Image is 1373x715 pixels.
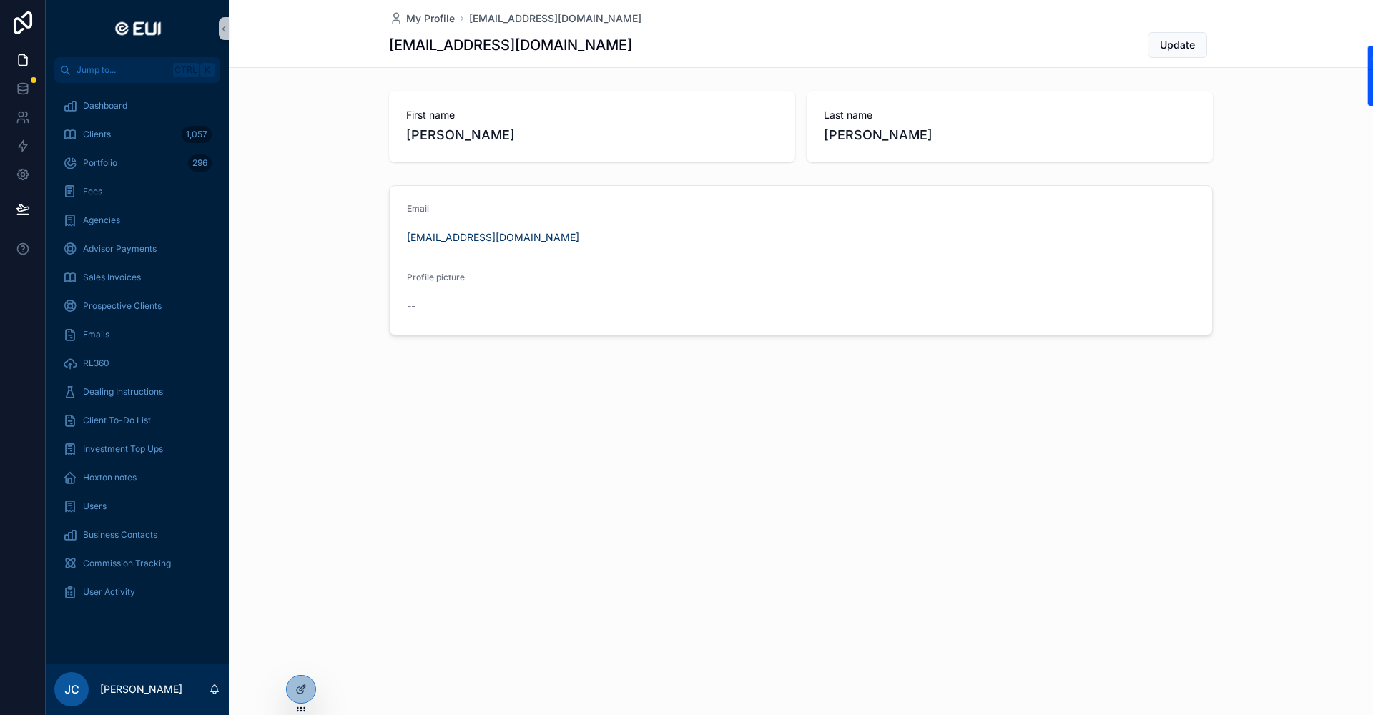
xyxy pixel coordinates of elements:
[54,122,220,147] a: Clients1,057
[407,203,429,214] span: Email
[406,125,778,145] span: [PERSON_NAME]
[83,100,127,112] span: Dashboard
[389,11,455,26] a: My Profile
[824,125,1196,145] span: [PERSON_NAME]
[83,415,151,426] span: Client To-Do List
[54,493,220,519] a: Users
[182,126,212,143] div: 1,057
[83,357,109,369] span: RL360
[54,551,220,576] a: Commission Tracking
[83,558,171,569] span: Commission Tracking
[54,57,220,83] button: Jump to...CtrlK
[83,500,107,512] span: Users
[83,329,109,340] span: Emails
[407,230,579,245] a: [EMAIL_ADDRESS][DOMAIN_NAME]
[54,150,220,176] a: Portfolio296
[83,157,117,169] span: Portfolio
[83,129,111,140] span: Clients
[83,243,157,255] span: Advisor Payments
[83,272,141,283] span: Sales Invoices
[83,472,137,483] span: Hoxton notes
[83,529,157,541] span: Business Contacts
[83,214,120,226] span: Agencies
[54,350,220,376] a: RL360
[407,272,465,282] span: Profile picture
[1160,38,1195,52] span: Update
[54,207,220,233] a: Agencies
[83,386,163,398] span: Dealing Instructions
[406,11,455,26] span: My Profile
[202,64,213,76] span: K
[54,408,220,433] a: Client To-Do List
[54,522,220,548] a: Business Contacts
[83,186,102,197] span: Fees
[54,265,220,290] a: Sales Invoices
[54,379,220,405] a: Dealing Instructions
[173,63,199,77] span: Ctrl
[54,436,220,462] a: Investment Top Ups
[83,586,135,598] span: User Activity
[54,293,220,319] a: Prospective Clients
[824,108,1196,122] span: Last name
[64,681,79,698] span: JC
[109,17,165,40] img: App logo
[54,93,220,119] a: Dashboard
[46,83,229,623] div: scrollable content
[406,108,778,122] span: First name
[54,579,220,605] a: User Activity
[54,465,220,490] a: Hoxton notes
[77,64,167,76] span: Jump to...
[54,322,220,347] a: Emails
[54,179,220,204] a: Fees
[83,300,162,312] span: Prospective Clients
[389,35,632,55] h1: [EMAIL_ADDRESS][DOMAIN_NAME]
[1148,32,1207,58] button: Update
[469,11,641,26] a: [EMAIL_ADDRESS][DOMAIN_NAME]
[188,154,212,172] div: 296
[407,299,415,313] span: --
[83,443,163,455] span: Investment Top Ups
[100,682,182,696] p: [PERSON_NAME]
[54,236,220,262] a: Advisor Payments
